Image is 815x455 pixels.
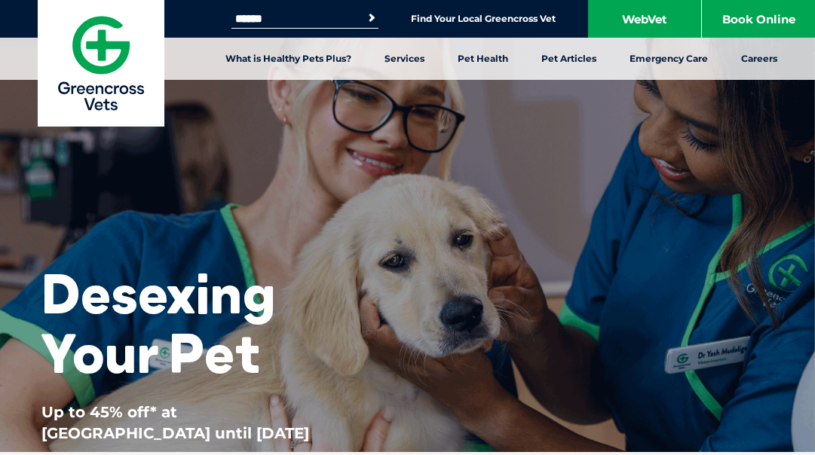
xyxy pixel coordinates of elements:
[368,38,441,80] a: Services
[441,38,525,80] a: Pet Health
[613,38,725,80] a: Emergency Care
[525,38,613,80] a: Pet Articles
[411,13,556,25] a: Find Your Local Greencross Vet
[41,402,335,444] p: Up to 45% off* at [GEOGRAPHIC_DATA] until [DATE]
[41,264,335,383] h1: Desexing Your Pet
[209,38,368,80] a: What is Healthy Pets Plus?
[725,38,794,80] a: Careers
[364,11,379,26] button: Search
